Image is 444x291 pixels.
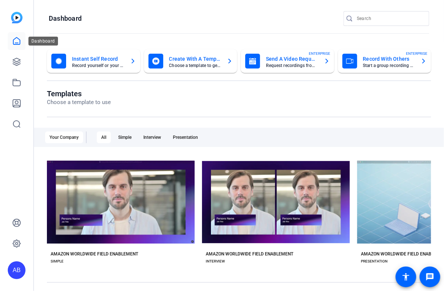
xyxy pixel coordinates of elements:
h1: Dashboard [49,14,82,23]
span: ENTERPRISE [406,51,427,56]
div: Presentation [168,131,202,143]
mat-card-title: Record With Others [363,54,415,63]
mat-card-subtitle: Choose a template to get started [169,63,221,68]
p: Choose a template to use [47,98,111,107]
div: AB [8,261,25,279]
span: ENTERPRISE [309,51,331,56]
img: blue-gradient.svg [11,12,23,23]
div: INTERVIEW [206,258,225,264]
mat-card-title: Send A Video Request [266,54,318,63]
mat-card-subtitle: Request recordings from anyone, anywhere [266,63,318,68]
input: Search [357,14,423,23]
div: SIMPLE [51,258,64,264]
button: Send A Video RequestRequest recordings from anyone, anywhereENTERPRISE [241,49,334,73]
div: Dashboard [28,37,58,46]
mat-card-subtitle: Start a group recording session [363,63,415,68]
div: All [97,131,111,143]
mat-icon: message [426,272,434,281]
div: AMAZON WORLDWIDE FIELD ENABLEMENT [206,251,293,257]
mat-icon: accessibility [402,272,410,281]
button: Create With A TemplateChoose a template to get started [144,49,238,73]
mat-card-title: Instant Self Record [72,54,124,63]
div: AMAZON WORLDWIDE FIELD ENABLEMENT [51,251,138,257]
button: Instant Self RecordRecord yourself or your screen [47,49,140,73]
h1: Templates [47,89,111,98]
mat-card-subtitle: Record yourself or your screen [72,63,124,68]
div: Your Company [45,131,83,143]
button: Record With OthersStart a group recording sessionENTERPRISE [338,49,431,73]
div: Simple [114,131,136,143]
mat-card-title: Create With A Template [169,54,221,63]
div: PRESENTATION [361,258,387,264]
div: Interview [139,131,165,143]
